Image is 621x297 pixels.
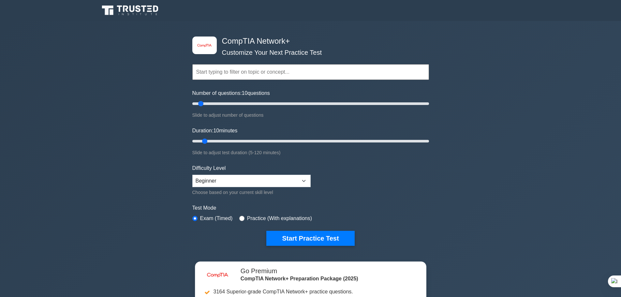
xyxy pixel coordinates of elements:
[192,188,311,196] div: Choose based on your current skill level
[192,204,429,212] label: Test Mode
[192,127,238,135] label: Duration: minutes
[213,128,219,133] span: 10
[192,149,429,156] div: Slide to adjust test duration (5-120 minutes)
[192,64,429,80] input: Start typing to filter on topic or concept...
[266,231,354,246] button: Start Practice Test
[192,164,226,172] label: Difficulty Level
[200,215,233,222] label: Exam (Timed)
[219,37,397,46] h4: CompTIA Network+
[247,215,312,222] label: Practice (With explanations)
[192,89,270,97] label: Number of questions: questions
[242,90,248,96] span: 10
[192,111,429,119] div: Slide to adjust number of questions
